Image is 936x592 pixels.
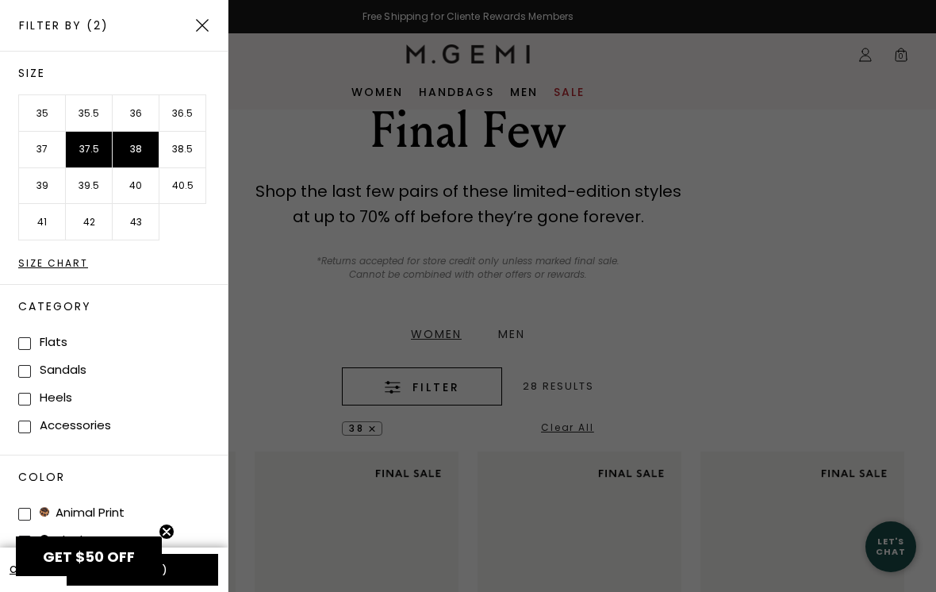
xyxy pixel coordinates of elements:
[40,389,72,406] label: Heels
[40,532,86,548] span: black
[18,67,228,79] h2: Size
[66,95,113,132] li: 35.5
[19,95,66,132] li: 35
[196,19,209,32] img: Close
[16,536,162,576] div: GET $50 OFFClose teaser
[159,168,206,205] li: 40.5
[40,361,86,378] label: Sandals
[40,504,125,521] span: animal print
[66,204,113,240] li: 42
[10,563,53,576] a: Clear All
[113,204,159,240] li: 43
[40,417,111,433] label: Accessories
[40,507,49,517] img: v-09862-swatch.png
[19,168,66,205] li: 39
[113,168,159,205] li: 40
[18,259,228,268] div: Size Chart
[66,168,113,205] li: 39.5
[159,95,206,132] li: 36.5
[159,524,175,540] button: Close teaser
[113,132,159,168] li: 38
[19,132,66,168] li: 37
[18,471,228,482] h2: Color
[19,19,109,32] h2: Filter By (2)
[66,132,113,168] li: 37.5
[18,301,228,312] h2: Category
[19,204,66,240] li: 41
[40,333,67,350] label: Flats
[43,547,135,567] span: GET $50 OFF
[113,95,159,132] li: 36
[159,132,206,168] li: 38.5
